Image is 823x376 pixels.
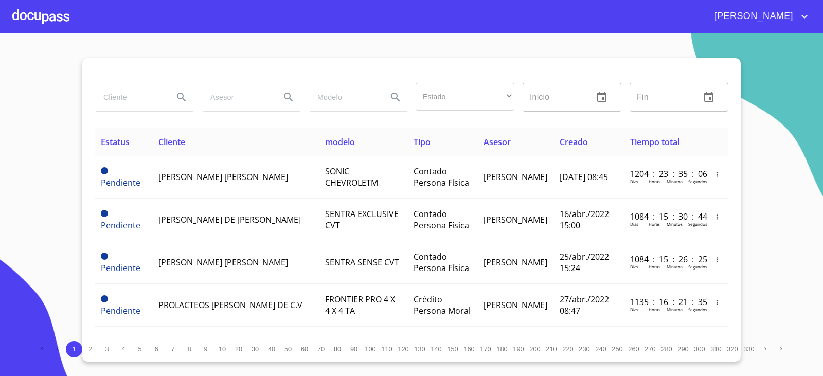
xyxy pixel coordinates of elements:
[381,345,392,353] span: 110
[66,341,82,357] button: 1
[158,257,288,268] span: [PERSON_NAME] [PERSON_NAME]
[181,341,198,357] button: 8
[576,341,593,357] button: 230
[428,341,444,357] button: 140
[365,345,375,353] span: 100
[630,211,700,222] p: 1084 : 15 : 30 : 44
[688,264,707,270] p: Segundos
[148,341,165,357] button: 6
[411,341,428,357] button: 130
[101,220,140,231] span: Pendiente
[219,345,226,353] span: 10
[158,171,288,183] span: [PERSON_NAME] [PERSON_NAME]
[630,307,638,312] p: Dias
[463,345,474,353] span: 160
[494,341,510,357] button: 180
[444,341,461,357] button: 150
[169,85,194,110] button: Search
[334,345,341,353] span: 80
[280,341,296,357] button: 50
[325,136,355,148] span: modelo
[677,345,688,353] span: 290
[325,208,399,231] span: SENTRA EXCLUSIVE CVT
[252,345,259,353] span: 30
[276,85,301,110] button: Search
[325,294,395,316] span: FRONTIER PRO 4 X 4 X 4 TA
[543,341,560,357] button: 210
[667,307,683,312] p: Minutos
[480,345,491,353] span: 170
[484,136,511,148] span: Asesor
[649,307,660,312] p: Horas
[560,171,608,183] span: [DATE] 08:45
[560,251,609,274] span: 25/abr./2022 15:24
[263,341,280,357] button: 40
[707,8,798,25] span: [PERSON_NAME]
[383,85,408,110] button: Search
[609,341,625,357] button: 250
[630,296,700,308] p: 1135 : 16 : 21 : 35
[198,341,214,357] button: 9
[101,295,108,302] span: Pendiente
[313,341,329,357] button: 70
[296,341,313,357] button: 60
[115,341,132,357] button: 4
[158,214,301,225] span: [PERSON_NAME] DE [PERSON_NAME]
[710,345,721,353] span: 310
[101,262,140,274] span: Pendiente
[414,251,469,274] span: Contado Persona Física
[95,83,165,111] input: search
[414,345,425,353] span: 130
[658,341,675,357] button: 280
[667,264,683,270] p: Minutos
[105,345,109,353] span: 3
[484,257,547,268] span: [PERSON_NAME]
[235,345,242,353] span: 20
[204,345,207,353] span: 9
[414,294,471,316] span: Crédito Persona Moral
[398,345,408,353] span: 120
[510,341,527,357] button: 190
[346,341,362,357] button: 90
[414,136,431,148] span: Tipo
[630,221,638,227] p: Dias
[560,294,609,316] span: 27/abr./2022 08:47
[688,178,707,184] p: Segundos
[247,341,263,357] button: 30
[667,221,683,227] p: Minutos
[362,341,379,357] button: 100
[132,341,148,357] button: 5
[329,341,346,357] button: 80
[325,166,378,188] span: SONIC CHEVROLETM
[317,345,325,353] span: 70
[579,345,589,353] span: 230
[625,341,642,357] button: 260
[121,345,125,353] span: 4
[708,341,724,357] button: 310
[527,341,543,357] button: 200
[414,208,469,231] span: Contado Persona Física
[630,254,700,265] p: 1084 : 15 : 26 : 25
[691,341,708,357] button: 300
[138,345,141,353] span: 5
[649,221,660,227] p: Horas
[546,345,557,353] span: 210
[649,178,660,184] p: Horas
[724,341,741,357] button: 320
[661,345,672,353] span: 280
[630,264,638,270] p: Dias
[675,341,691,357] button: 290
[101,177,140,188] span: Pendiente
[101,253,108,260] span: Pendiente
[593,341,609,357] button: 240
[101,167,108,174] span: Pendiente
[560,341,576,357] button: 220
[101,210,108,217] span: Pendiente
[88,345,92,353] span: 2
[477,341,494,357] button: 170
[202,83,272,111] input: search
[642,341,658,357] button: 270
[612,345,622,353] span: 250
[447,345,458,353] span: 150
[395,341,411,357] button: 120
